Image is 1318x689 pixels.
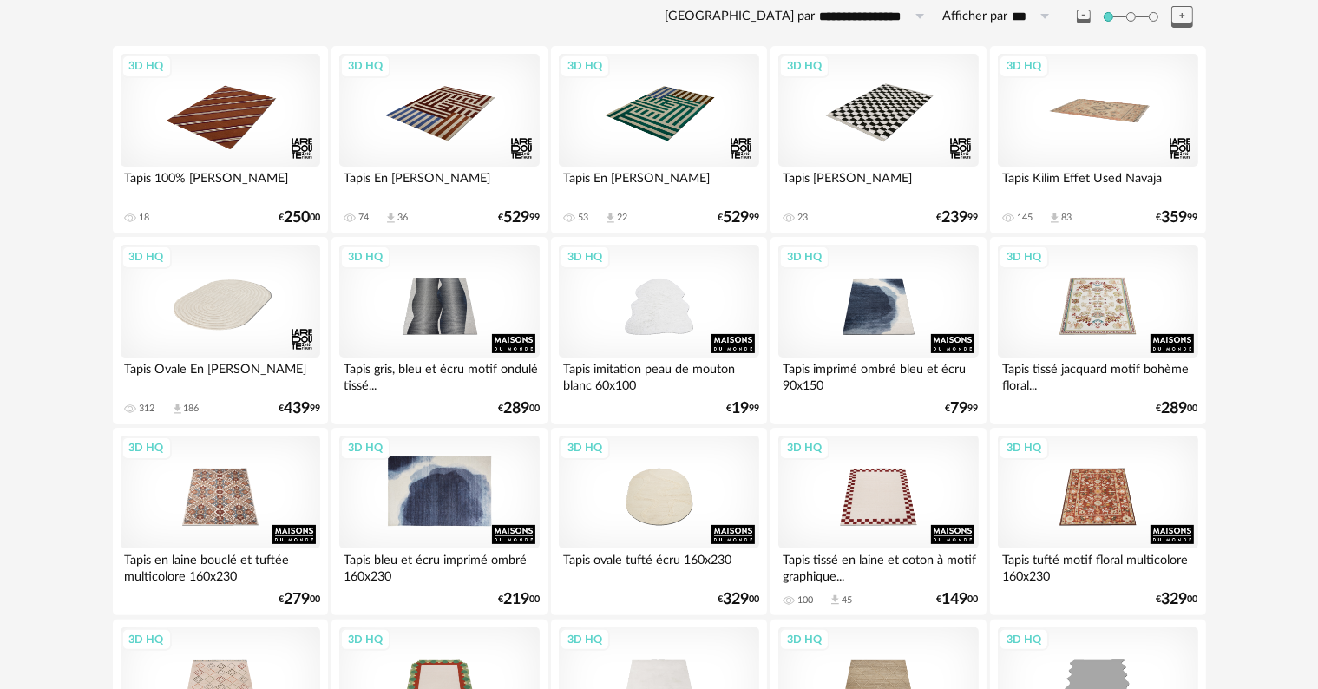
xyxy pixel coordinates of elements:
span: 219 [503,594,529,606]
span: 329 [723,594,749,606]
span: 439 [284,403,310,415]
div: 3D HQ [340,628,390,651]
div: € 00 [279,212,320,224]
div: 45 [842,594,852,607]
span: 279 [284,594,310,606]
span: Download icon [171,403,184,416]
a: 3D HQ Tapis En [PERSON_NAME] 74 Download icon 36 €52999 [331,46,547,233]
span: 250 [284,212,310,224]
div: € 99 [498,212,540,224]
div: 3D HQ [999,628,1049,651]
div: 145 [1017,212,1033,224]
a: 3D HQ Tapis Ovale En [PERSON_NAME] 312 Download icon 186 €43999 [113,237,328,424]
span: Download icon [604,212,617,225]
div: 3D HQ [121,55,172,77]
a: 3D HQ Tapis tufté motif floral multicolore 160x230 €32900 [990,428,1205,615]
span: 79 [951,403,968,415]
span: Download icon [829,594,842,607]
div: € 00 [498,403,540,415]
div: € 00 [937,594,979,606]
a: 3D HQ Tapis imprimé ombré bleu et écru 90x150 €7999 [770,237,986,424]
div: 3D HQ [560,436,610,459]
div: Tapis imprimé ombré bleu et écru 90x150 [778,358,978,392]
div: Tapis Ovale En [PERSON_NAME] [121,358,320,392]
div: Tapis ovale tufté écru 160x230 [559,548,758,583]
span: 19 [731,403,749,415]
div: € 99 [937,212,979,224]
span: 289 [1162,403,1188,415]
div: € 99 [946,403,979,415]
div: 53 [578,212,588,224]
div: 36 [397,212,408,224]
div: 3D HQ [560,246,610,268]
div: € 99 [1157,212,1198,224]
div: 3D HQ [560,628,610,651]
div: 3D HQ [779,436,829,459]
span: 239 [942,212,968,224]
a: 3D HQ Tapis ovale tufté écru 160x230 €32900 [551,428,766,615]
div: 23 [797,212,808,224]
div: 3D HQ [779,55,829,77]
div: 3D HQ [121,436,172,459]
div: 3D HQ [340,246,390,268]
div: 186 [184,403,200,415]
span: Download icon [384,212,397,225]
a: 3D HQ Tapis bleu et écru imprimé ombré 160x230 €21900 [331,428,547,615]
div: 3D HQ [999,246,1049,268]
a: 3D HQ Tapis tissé en laine et coton à motif graphique... 100 Download icon 45 €14900 [770,428,986,615]
span: 329 [1162,594,1188,606]
a: 3D HQ Tapis gris, bleu et écru motif ondulé tissé... €28900 [331,237,547,424]
a: 3D HQ Tapis En [PERSON_NAME] 53 Download icon 22 €52999 [551,46,766,233]
div: 83 [1061,212,1072,224]
label: [GEOGRAPHIC_DATA] par [666,9,816,25]
div: € 00 [1157,403,1198,415]
div: 3D HQ [779,246,829,268]
div: Tapis en laine bouclé et tuftée multicolore 160x230 [121,548,320,583]
span: 529 [723,212,749,224]
a: 3D HQ Tapis 100% [PERSON_NAME] 18 €25000 [113,46,328,233]
div: 3D HQ [999,436,1049,459]
div: 18 [140,212,150,224]
span: 529 [503,212,529,224]
div: € 00 [718,594,759,606]
a: 3D HQ Tapis imitation peau de mouton blanc 60x100 €1999 [551,237,766,424]
a: 3D HQ Tapis Kilim Effet Used Navaja 145 Download icon 83 €35999 [990,46,1205,233]
div: Tapis gris, bleu et écru motif ondulé tissé... [339,358,539,392]
div: 3D HQ [340,436,390,459]
div: 3D HQ [999,55,1049,77]
div: Tapis tissé en laine et coton à motif graphique... [778,548,978,583]
div: € 99 [279,403,320,415]
div: Tapis [PERSON_NAME] [778,167,978,201]
div: 3D HQ [779,628,829,651]
div: 3D HQ [121,628,172,651]
span: 149 [942,594,968,606]
div: 3D HQ [560,55,610,77]
span: 359 [1162,212,1188,224]
a: 3D HQ Tapis tissé jacquard motif bohème floral... €28900 [990,237,1205,424]
label: Afficher par [943,9,1008,25]
div: 3D HQ [340,55,390,77]
a: 3D HQ Tapis en laine bouclé et tuftée multicolore 160x230 €27900 [113,428,328,615]
div: Tapis bleu et écru imprimé ombré 160x230 [339,548,539,583]
div: 3D HQ [121,246,172,268]
div: Tapis Kilim Effet Used Navaja [998,167,1197,201]
div: € 00 [498,594,540,606]
a: 3D HQ Tapis [PERSON_NAME] 23 €23999 [770,46,986,233]
div: Tapis tissé jacquard motif bohème floral... [998,358,1197,392]
div: Tapis En [PERSON_NAME] [339,167,539,201]
span: 289 [503,403,529,415]
div: € 99 [718,212,759,224]
span: Download icon [1048,212,1061,225]
div: Tapis 100% [PERSON_NAME] [121,167,320,201]
div: 312 [140,403,155,415]
div: 74 [358,212,369,224]
div: 100 [797,594,813,607]
div: Tapis En [PERSON_NAME] [559,167,758,201]
div: € 00 [279,594,320,606]
div: 22 [617,212,627,224]
div: Tapis imitation peau de mouton blanc 60x100 [559,358,758,392]
div: Tapis tufté motif floral multicolore 160x230 [998,548,1197,583]
div: € 99 [726,403,759,415]
div: € 00 [1157,594,1198,606]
